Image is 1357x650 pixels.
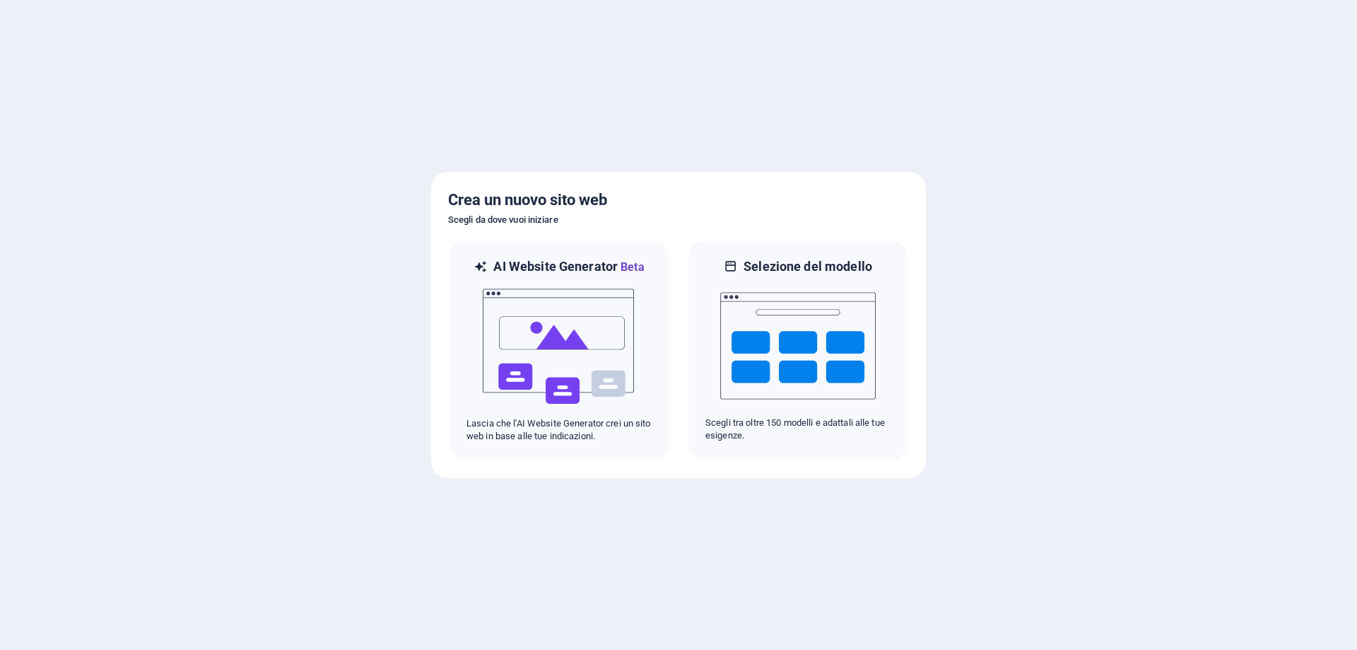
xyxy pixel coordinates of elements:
[705,417,891,442] p: Scegli tra oltre 150 modelli e adattali alle tue esigenze.
[481,276,637,417] img: ai
[448,189,909,211] h5: Crea un nuovo sito web
[493,258,644,276] h6: AI Website Generator
[448,240,670,461] div: AI Website GeneratorBetaaiLascia che l'AI Website Generator crei un sito web in base alle tue ind...
[687,240,909,461] div: Selezione del modelloScegli tra oltre 150 modelli e adattali alle tue esigenze.
[618,260,645,274] span: Beta
[448,211,909,228] h6: Scegli da dove vuoi iniziare
[466,417,652,443] p: Lascia che l'AI Website Generator crei un sito web in base alle tue indicazioni.
[744,258,872,275] h6: Selezione del modello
